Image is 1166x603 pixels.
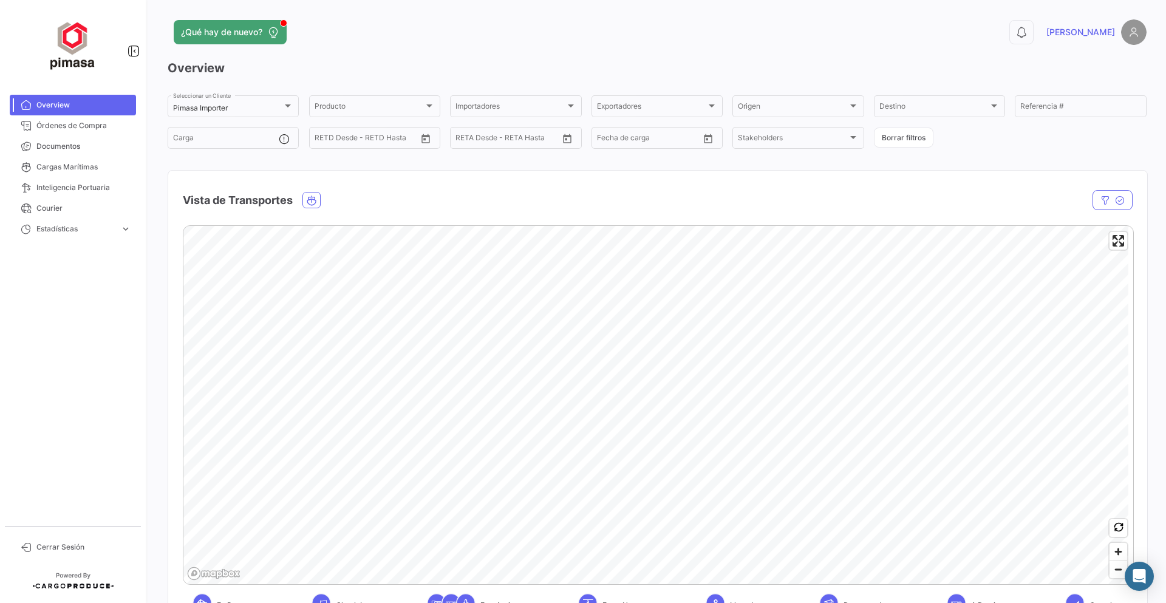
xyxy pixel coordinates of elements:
[486,135,534,144] input: Hasta
[36,120,131,131] span: Órdenes de Compra
[597,135,619,144] input: Desde
[36,203,131,214] span: Courier
[1110,560,1127,578] button: Zoom out
[183,192,293,209] h4: Vista de Transportes
[10,136,136,157] a: Documentos
[36,542,131,553] span: Cerrar Sesión
[874,128,933,148] button: Borrar filtros
[43,15,103,75] img: ff117959-d04a-4809-8d46-49844dc85631.png
[1110,232,1127,250] button: Enter fullscreen
[879,104,989,112] span: Destino
[1121,19,1147,45] img: placeholder-user.png
[1125,562,1154,591] div: Abrir Intercom Messenger
[417,129,435,148] button: Open calendar
[10,157,136,177] a: Cargas Marítimas
[120,223,131,234] span: expand_more
[10,177,136,198] a: Inteligencia Portuaria
[738,135,847,144] span: Stakeholders
[173,103,228,112] mat-select-trigger: Pimasa Importer
[187,567,240,581] a: Mapbox logo
[627,135,676,144] input: Hasta
[10,95,136,115] a: Overview
[36,162,131,172] span: Cargas Marítimas
[455,104,565,112] span: Importadores
[36,223,115,234] span: Estadísticas
[1046,26,1115,38] span: [PERSON_NAME]
[738,104,847,112] span: Origen
[345,135,394,144] input: Hasta
[181,26,262,38] span: ¿Qué hay de nuevo?
[699,129,717,148] button: Open calendar
[10,115,136,136] a: Órdenes de Compra
[36,182,131,193] span: Inteligencia Portuaria
[174,20,287,44] button: ¿Qué hay de nuevo?
[455,135,477,144] input: Desde
[168,60,1147,77] h3: Overview
[36,141,131,152] span: Documentos
[183,226,1128,585] canvas: Map
[558,129,576,148] button: Open calendar
[36,100,131,111] span: Overview
[303,192,320,208] button: Ocean
[1110,543,1127,560] button: Zoom in
[315,135,336,144] input: Desde
[597,104,706,112] span: Exportadores
[10,198,136,219] a: Courier
[315,104,424,112] span: Producto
